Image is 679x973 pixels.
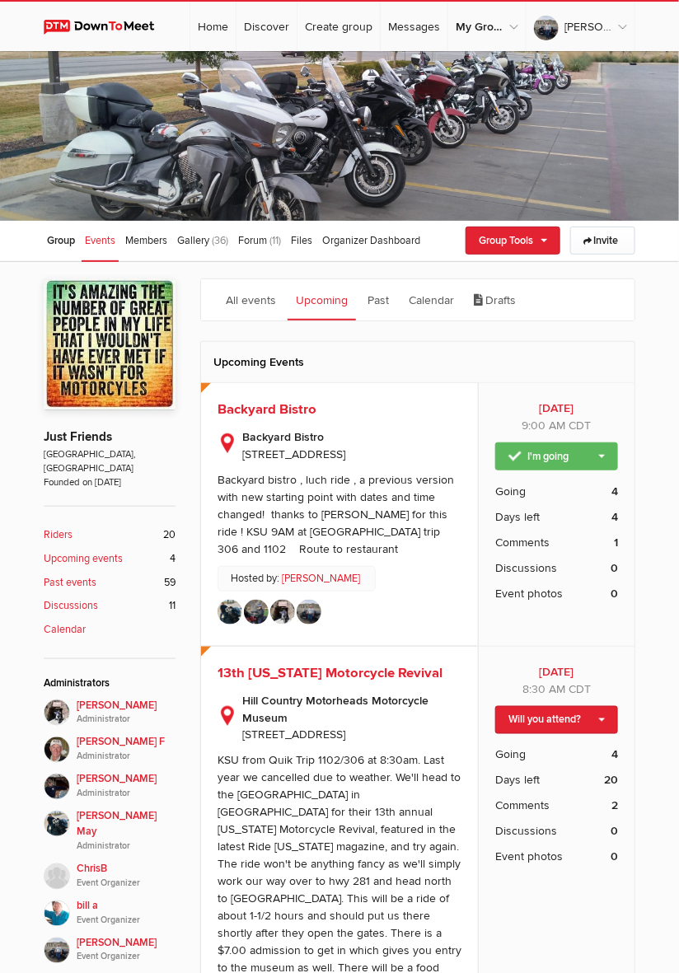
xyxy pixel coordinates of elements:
[218,566,376,592] p: Hosted by:
[495,798,550,815] span: Comments
[44,811,70,837] img: Barb May
[291,234,312,247] span: Files
[213,342,622,382] h2: Upcoming Events
[381,2,447,51] a: Messages
[169,598,176,614] span: 11
[495,508,540,526] span: Days left
[44,527,176,543] a: Riders 20
[495,849,563,866] span: Event photos
[270,600,295,624] img: John P
[614,534,618,551] b: 1
[44,551,176,567] a: Upcoming events 4
[85,234,115,247] span: Events
[77,772,176,801] span: [PERSON_NAME]
[495,772,540,789] span: Days left
[611,798,618,815] b: 2
[495,400,618,417] b: [DATE]
[495,442,618,470] a: I'm going
[218,473,454,556] div: Backyard bistro , luch ride , a previous version with new starting point with dates and time chan...
[44,737,70,763] img: Butch F
[44,598,176,614] a: Discussions 11
[82,221,119,262] a: Events
[77,809,176,854] span: [PERSON_NAME] May
[44,699,70,726] img: John P
[611,585,618,602] b: 0
[604,772,618,789] b: 20
[122,221,171,262] a: Members
[297,600,321,624] img: Kenneth Manuel
[44,221,78,262] a: Group
[44,676,176,691] div: Administrators
[44,475,176,489] span: Founded on [DATE]
[44,278,176,410] img: Just Friends
[269,234,281,247] span: (11)
[77,840,176,854] i: Administrator
[44,447,176,475] span: [GEOGRAPHIC_DATA], [GEOGRAPHIC_DATA]
[44,774,70,800] img: Scott May
[44,575,176,591] a: Past events 59
[466,227,560,255] a: Group Tools
[235,221,284,262] a: Forum (11)
[244,600,269,624] img: John R
[77,936,176,965] span: [PERSON_NAME]
[77,735,176,764] span: [PERSON_NAME] F
[569,682,591,696] span: America/Chicago
[44,598,98,614] b: Discussions
[611,508,618,526] b: 4
[611,483,618,500] b: 4
[319,221,424,262] a: Organizer Dashboard
[77,915,176,928] i: Event Organizer
[190,2,236,51] a: Home
[218,401,316,418] span: Backyard Bistro
[44,928,176,965] a: [PERSON_NAME]Event Organizer
[44,863,70,890] img: ChrisB
[77,698,176,727] span: [PERSON_NAME]
[611,849,618,866] b: 0
[495,483,526,500] span: Going
[44,551,123,567] b: Upcoming events
[236,2,297,51] a: Discover
[177,234,209,247] span: Gallery
[44,938,70,964] img: Kenneth Manuel
[242,428,461,446] b: Backyard Bistro
[44,891,176,928] a: bill aEvent Organizer
[611,746,618,764] b: 4
[44,575,96,591] b: Past events
[77,862,176,891] span: ChrisB
[282,571,360,587] a: [PERSON_NAME]
[44,699,176,727] a: [PERSON_NAME]Administrator
[522,419,566,433] span: 9:00 AM
[495,746,526,764] span: Going
[495,823,557,840] span: Discussions
[322,234,420,247] span: Organizer Dashboard
[44,622,176,638] a: Calendar
[218,279,284,320] a: All events
[218,600,242,624] img: Barb May
[47,234,75,247] span: Group
[163,527,176,543] span: 20
[297,2,380,51] a: Create group
[44,900,70,927] img: bill a
[170,551,176,567] span: 4
[44,801,176,854] a: [PERSON_NAME] MayAdministrator
[44,622,86,638] b: Calendar
[44,527,73,543] b: Riders
[495,559,557,577] span: Discussions
[611,823,618,840] b: 0
[242,447,345,461] span: [STREET_ADDRESS]
[218,665,443,681] a: 13th [US_STATE] Motorcycle Revival
[570,227,635,255] a: Invite
[77,951,176,964] i: Event Organizer
[174,221,232,262] a: Gallery (36)
[466,279,524,320] a: Drafts
[495,663,618,681] b: [DATE]
[242,728,345,742] span: [STREET_ADDRESS]
[242,692,461,727] b: Hill Country Motorheads Motorcycle Museum
[77,713,176,727] i: Administrator
[527,2,635,51] a: [PERSON_NAME]
[77,877,176,891] i: Event Organizer
[400,279,462,320] a: Calendar
[44,854,176,891] a: ChrisBEvent Organizer
[448,2,526,51] a: My Groups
